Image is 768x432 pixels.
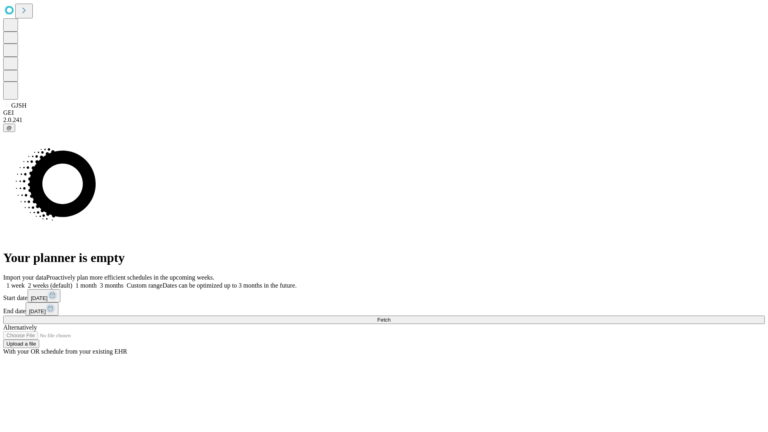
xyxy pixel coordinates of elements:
span: 2 weeks (default) [28,282,72,289]
span: Import your data [3,274,46,281]
span: 1 week [6,282,25,289]
div: GEI [3,109,765,116]
span: With your OR schedule from your existing EHR [3,348,127,355]
div: End date [3,302,765,316]
span: @ [6,125,12,131]
div: Start date [3,289,765,302]
span: Proactively plan more efficient schedules in the upcoming weeks. [46,274,214,281]
span: Alternatively [3,324,37,331]
span: Dates can be optimized up to 3 months in the future. [162,282,296,289]
button: [DATE] [28,289,60,302]
span: [DATE] [31,295,48,301]
button: Fetch [3,316,765,324]
div: 2.0.241 [3,116,765,124]
span: [DATE] [29,308,46,314]
span: GJSH [11,102,26,109]
span: 3 months [100,282,124,289]
span: 1 month [76,282,97,289]
button: [DATE] [26,302,58,316]
span: Fetch [377,317,390,323]
button: Upload a file [3,340,39,348]
button: @ [3,124,15,132]
h1: Your planner is empty [3,250,765,265]
span: Custom range [127,282,162,289]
